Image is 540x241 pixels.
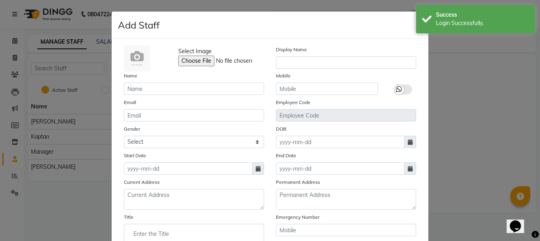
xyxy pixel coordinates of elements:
input: Mobile [276,83,378,95]
label: Current Address [124,179,160,186]
input: Select Image [178,56,286,66]
label: Name [124,72,137,79]
label: Permanent Address [276,179,320,186]
label: Employee Code [276,99,310,106]
label: Email [124,99,136,106]
label: Emergency Number [276,214,320,221]
label: Title [124,214,133,221]
label: Start Date [124,152,146,159]
input: yyyy-mm-dd [124,162,253,175]
label: Gender [124,125,140,133]
input: Name [124,83,264,95]
button: Close [410,12,428,34]
div: Success [436,11,529,19]
input: Email [124,109,264,121]
label: Mobile [276,72,291,79]
input: yyyy-mm-dd [276,162,405,175]
label: End Date [276,152,296,159]
input: yyyy-mm-dd [276,136,405,148]
h4: Add Staff [118,18,160,32]
span: Select Image [178,47,212,56]
div: Login Successfully. [436,19,529,27]
label: DOB [276,125,286,133]
img: Cinque Terre [124,45,150,71]
input: Employee Code [276,109,416,121]
label: Display Name [276,46,307,53]
input: Mobile [276,224,416,236]
iframe: chat widget [507,209,532,233]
